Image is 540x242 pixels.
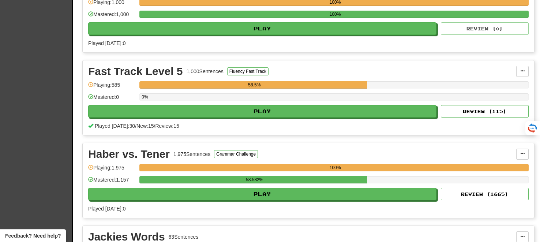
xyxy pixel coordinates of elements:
[88,81,136,93] div: Playing: 585
[187,68,224,75] div: 1,000 Sentences
[88,22,436,35] button: Play
[88,66,183,77] div: Fast Track Level 5
[88,40,125,46] span: Played [DATE]: 0
[88,188,436,200] button: Play
[95,123,135,129] span: Played [DATE]: 30
[441,188,529,200] button: Review (1665)
[5,232,61,239] span: Open feedback widget
[142,81,367,89] div: 58.5%
[135,123,136,129] span: /
[441,22,529,35] button: Review (0)
[88,149,170,160] div: Haber vs. Tener
[88,164,136,176] div: Playing: 1,975
[142,164,529,171] div: 100%
[142,11,529,18] div: 100%
[214,150,258,158] button: Grammar Challenge
[154,123,155,129] span: /
[136,123,154,129] span: New: 15
[227,67,269,75] button: Fluency Fast Track
[88,206,125,212] span: Played [DATE]: 0
[88,105,436,118] button: Play
[88,93,136,105] div: Mastered: 0
[142,176,367,183] div: 58.582%
[173,150,210,158] div: 1,975 Sentences
[88,176,136,188] div: Mastered: 1,157
[441,105,529,118] button: Review (115)
[88,11,136,23] div: Mastered: 1,000
[169,233,199,241] div: 63 Sentences
[155,123,179,129] span: Review: 15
